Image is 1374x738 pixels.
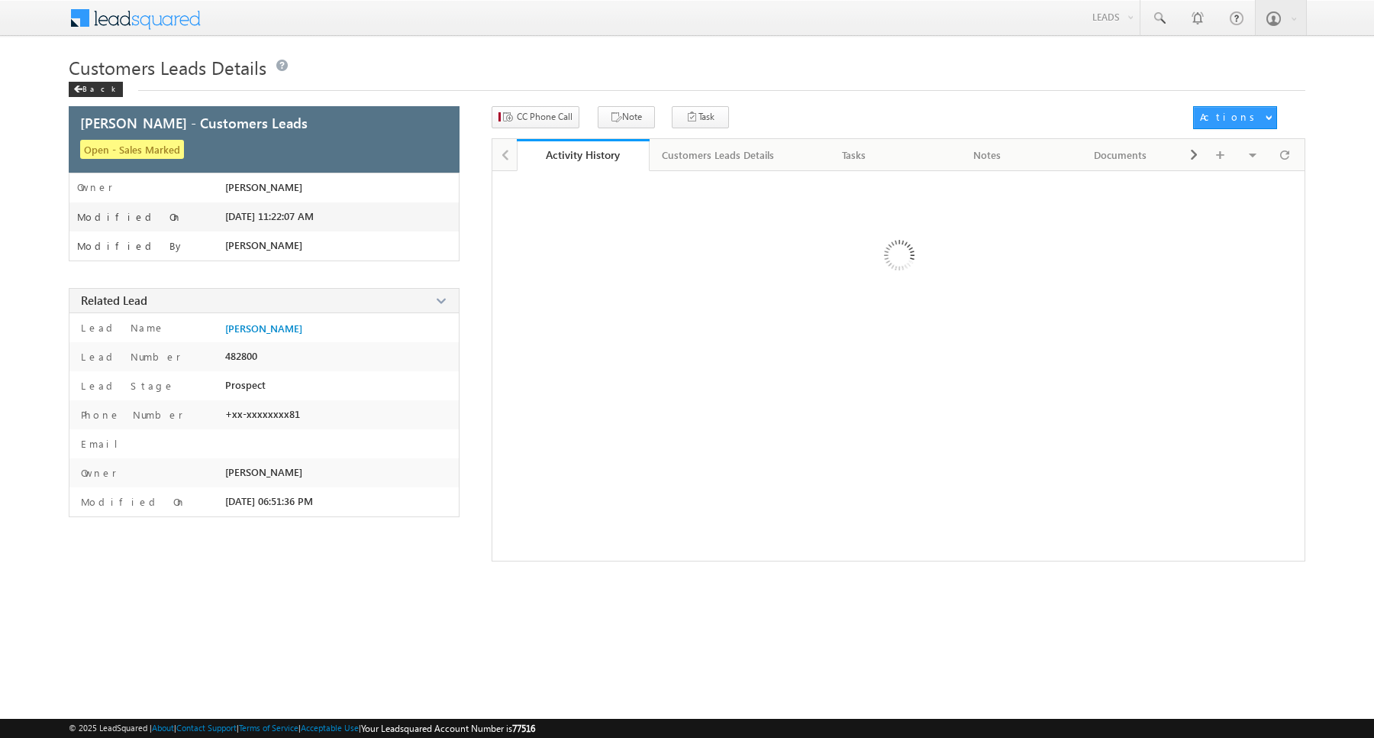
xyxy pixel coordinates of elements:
[225,322,302,335] a: [PERSON_NAME]
[77,181,113,193] label: Owner
[69,55,266,79] span: Customers Leads Details
[934,146,1040,164] div: Notes
[788,139,921,171] a: Tasks
[77,437,130,451] label: Email
[80,116,308,130] span: [PERSON_NAME] - Customers Leads
[672,106,729,128] button: Task
[77,466,117,480] label: Owner
[77,350,181,364] label: Lead Number
[225,239,302,251] span: [PERSON_NAME]
[176,723,237,733] a: Contact Support
[492,106,579,128] button: CC Phone Call
[921,139,1054,171] a: Notes
[225,466,302,478] span: [PERSON_NAME]
[517,110,572,124] span: CC Phone Call
[225,379,266,391] span: Prospect
[512,723,535,734] span: 77516
[1054,139,1187,171] a: Documents
[517,139,650,171] a: Activity History
[152,723,174,733] a: About
[69,721,535,736] span: © 2025 LeadSquared | | | | |
[301,723,359,733] a: Acceptable Use
[239,723,298,733] a: Terms of Service
[1066,146,1173,164] div: Documents
[225,408,300,420] span: +xx-xxxxxxxx81
[77,211,182,223] label: Modified On
[225,210,314,222] span: [DATE] 11:22:07 AM
[81,293,147,308] span: Related Lead
[598,106,655,128] button: Note
[225,181,302,193] span: [PERSON_NAME]
[800,146,907,164] div: Tasks
[1200,110,1260,124] div: Actions
[225,350,257,362] span: 482800
[1193,106,1277,129] button: Actions
[77,408,183,422] label: Phone Number
[819,179,977,337] img: Loading ...
[77,240,185,252] label: Modified By
[650,139,788,171] a: Customers Leads Details
[77,379,175,393] label: Lead Stage
[528,147,638,162] div: Activity History
[225,495,313,507] span: [DATE] 06:51:36 PM
[69,82,123,97] div: Back
[662,146,774,164] div: Customers Leads Details
[361,723,535,734] span: Your Leadsquared Account Number is
[80,140,184,159] span: Open - Sales Marked
[77,321,165,335] label: Lead Name
[77,495,186,509] label: Modified On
